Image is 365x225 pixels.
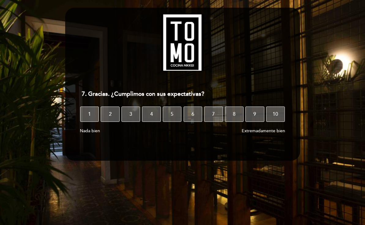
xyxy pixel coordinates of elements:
[101,107,120,122] button: 2
[121,107,140,122] button: 3
[171,106,173,123] span: 5
[245,107,264,122] button: 9
[192,106,194,123] span: 6
[253,106,256,123] span: 9
[129,106,132,123] span: 3
[80,128,100,133] span: Nada bien
[242,128,285,133] span: Extremadamente bien
[225,107,244,122] button: 8
[150,106,153,123] span: 4
[142,107,161,122] button: 4
[184,107,203,122] button: 6
[163,107,182,122] button: 5
[266,107,285,122] button: 10
[77,87,288,102] div: 7. Gracias. ¿Cumplimos con sus expectativas?
[212,106,215,123] span: 7
[161,14,204,71] img: header_1685746234.png
[88,106,91,123] span: 1
[273,106,278,123] span: 10
[80,107,99,122] button: 1
[233,106,236,123] span: 8
[109,106,112,123] span: 2
[204,107,223,122] button: 7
